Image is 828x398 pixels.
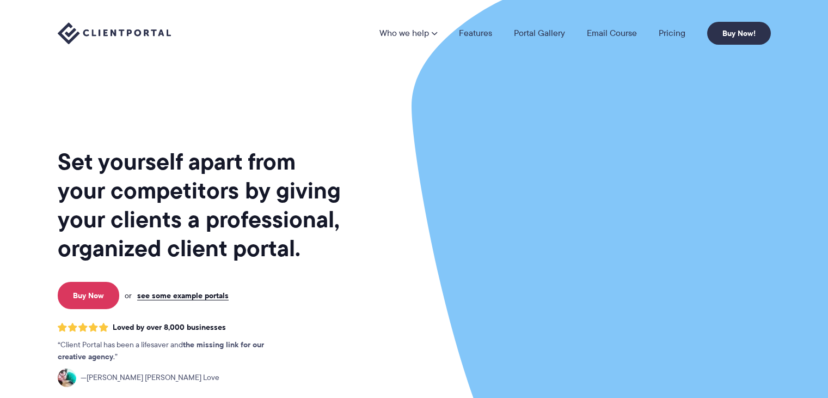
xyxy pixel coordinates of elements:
strong: the missing link for our creative agency [58,339,264,363]
span: Loved by over 8,000 businesses [113,323,226,332]
a: Buy Now! [707,22,771,45]
span: or [125,291,132,300]
span: [PERSON_NAME] [PERSON_NAME] Love [81,372,219,384]
a: Buy Now [58,282,119,309]
a: Pricing [659,29,685,38]
h1: Set yourself apart from your competitors by giving your clients a professional, organized client ... [58,147,343,263]
a: Features [459,29,492,38]
a: Portal Gallery [514,29,565,38]
a: Email Course [587,29,637,38]
p: Client Portal has been a lifesaver and . [58,339,286,363]
a: see some example portals [137,291,229,300]
a: Who we help [379,29,437,38]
